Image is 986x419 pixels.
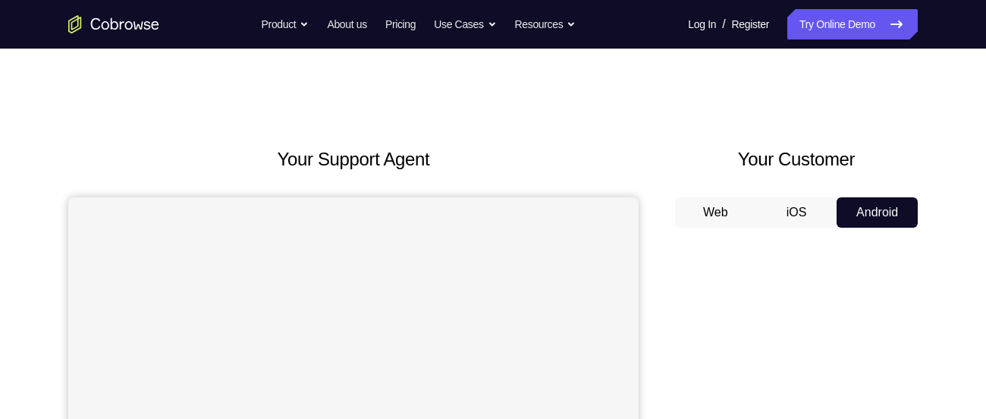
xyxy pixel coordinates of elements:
[732,9,769,39] a: Register
[68,146,639,173] h2: Your Support Agent
[262,9,309,39] button: Product
[675,146,918,173] h2: Your Customer
[837,197,918,228] button: Android
[722,15,725,33] span: /
[515,9,576,39] button: Resources
[688,9,716,39] a: Log In
[385,9,416,39] a: Pricing
[787,9,918,39] a: Try Online Demo
[675,197,756,228] button: Web
[327,9,366,39] a: About us
[434,9,496,39] button: Use Cases
[68,15,159,33] a: Go to the home page
[756,197,837,228] button: iOS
